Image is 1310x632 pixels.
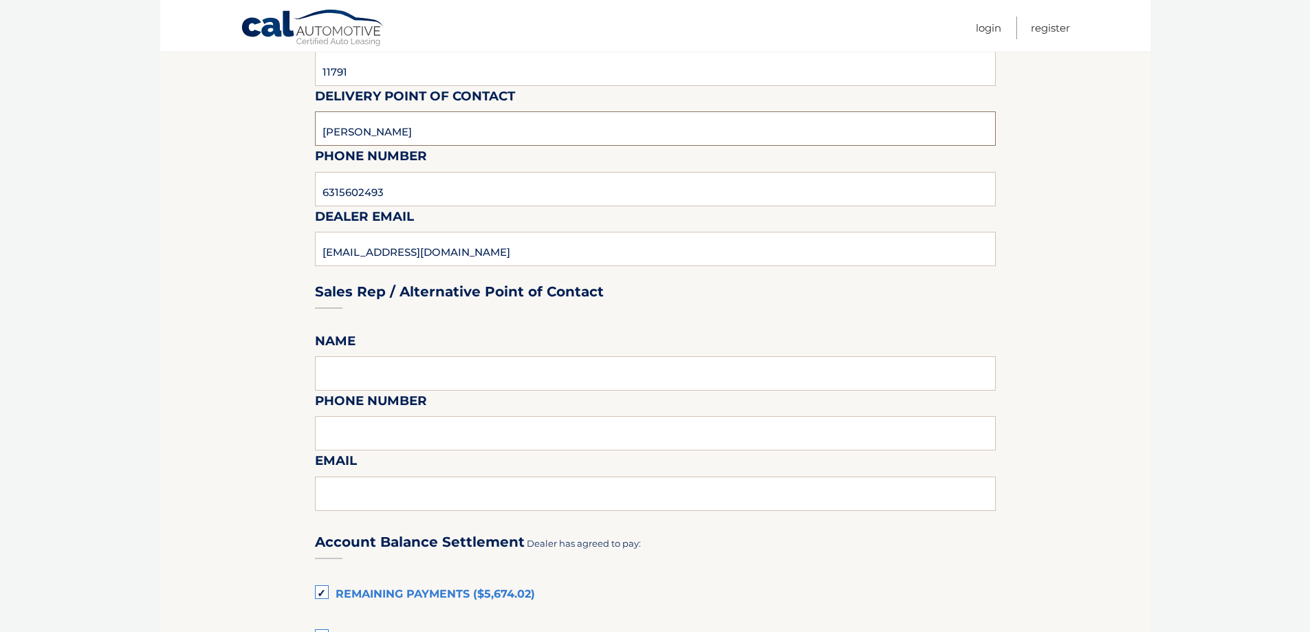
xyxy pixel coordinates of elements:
label: Delivery Point of Contact [315,86,515,111]
span: Dealer has agreed to pay: [527,538,641,549]
h3: Account Balance Settlement [315,534,525,551]
a: Register [1031,17,1070,39]
label: Phone Number [315,391,427,416]
a: Cal Automotive [241,9,385,49]
label: Name [315,331,356,356]
label: Phone Number [315,146,427,171]
h3: Sales Rep / Alternative Point of Contact [315,283,604,301]
label: Remaining Payments ($5,674.02) [315,581,996,609]
a: Login [976,17,1001,39]
label: Email [315,450,357,476]
label: Dealer Email [315,206,414,232]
